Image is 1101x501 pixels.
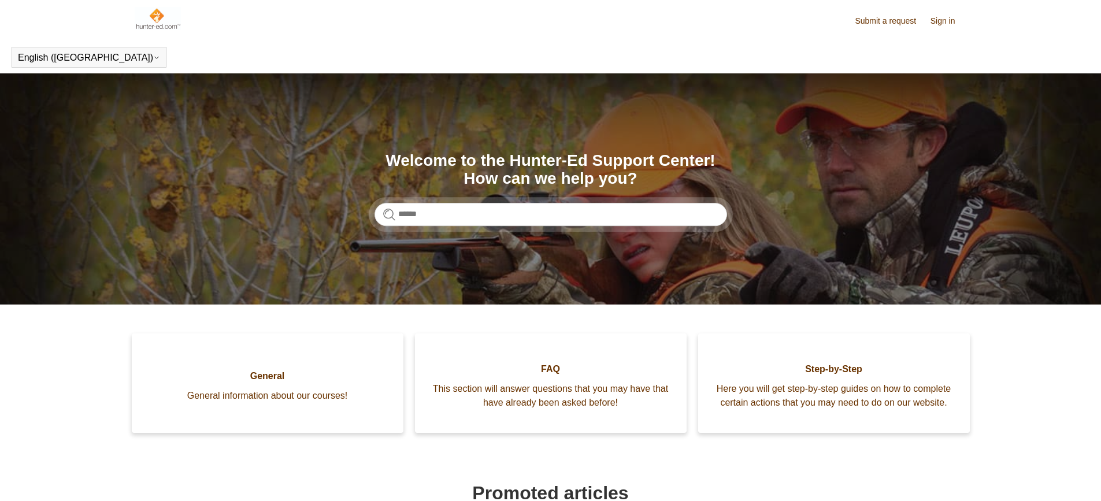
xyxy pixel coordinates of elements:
[716,382,952,410] span: Here you will get step-by-step guides on how to complete certain actions that you may need to do ...
[375,203,727,226] input: Search
[698,333,970,433] a: Step-by-Step Here you will get step-by-step guides on how to complete certain actions that you ma...
[149,389,386,403] span: General information about our courses!
[432,382,669,410] span: This section will answer questions that you may have that have already been asked before!
[415,333,687,433] a: FAQ This section will answer questions that you may have that have already been asked before!
[132,333,403,433] a: General General information about our courses!
[375,152,727,188] h1: Welcome to the Hunter-Ed Support Center! How can we help you?
[931,15,967,27] a: Sign in
[716,362,952,376] span: Step-by-Step
[432,362,669,376] span: FAQ
[1026,462,1093,492] div: Chat Support
[135,7,181,30] img: Hunter-Ed Help Center home page
[855,15,928,27] a: Submit a request
[149,369,386,383] span: General
[18,53,160,63] button: English ([GEOGRAPHIC_DATA])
